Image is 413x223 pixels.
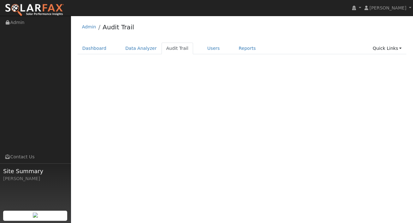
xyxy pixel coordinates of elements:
a: Audit Trail [162,43,193,54]
a: Dashboard [78,43,111,54]
a: Users [203,43,225,54]
a: Admin [82,24,96,29]
img: SolarFax [5,3,64,17]
a: Reports [234,43,261,54]
a: Data Analyzer [121,43,162,54]
a: Quick Links [368,43,406,54]
div: [PERSON_NAME] [3,175,68,182]
a: Audit Trail [103,23,134,31]
span: [PERSON_NAME] [369,5,406,10]
span: Site Summary [3,167,68,175]
img: retrieve [33,213,38,218]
